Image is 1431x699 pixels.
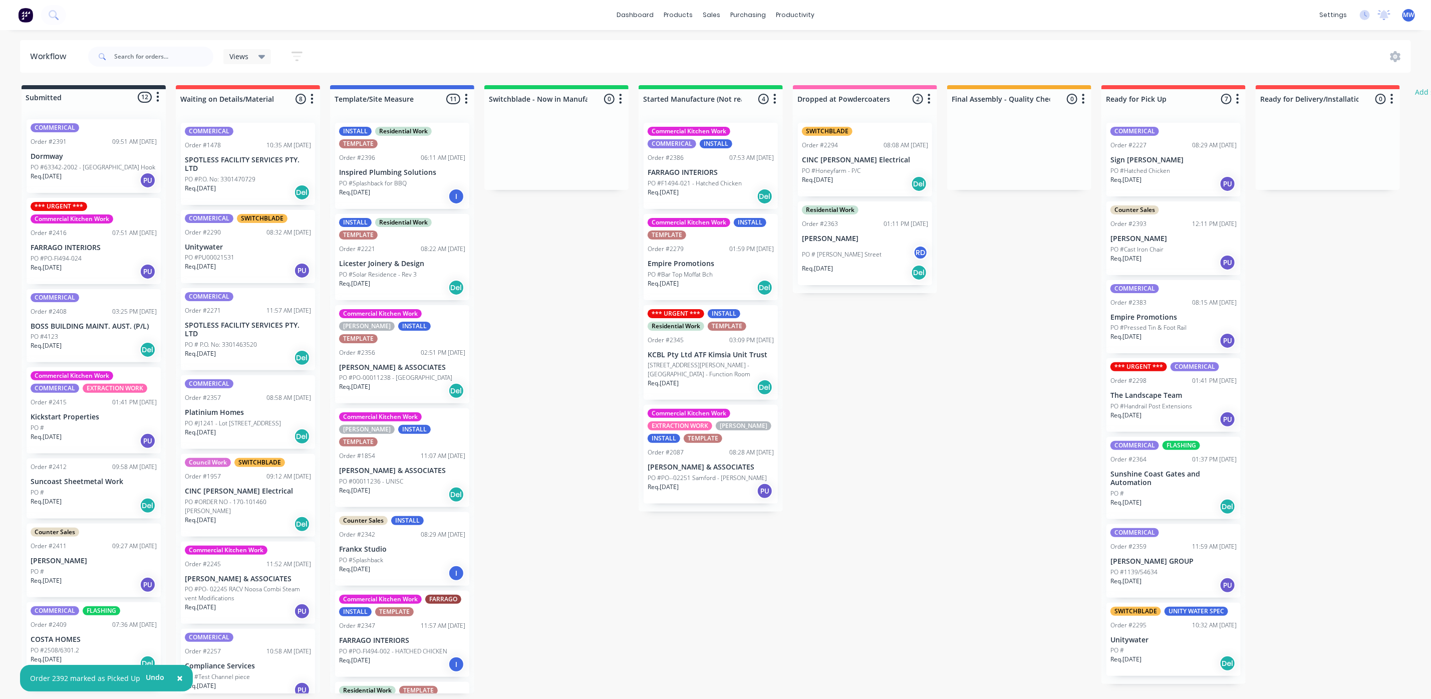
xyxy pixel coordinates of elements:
[266,228,311,237] div: 08:32 AM [DATE]
[140,172,156,188] div: PU
[31,332,58,341] p: PO #4123
[648,322,704,331] div: Residential Work
[181,288,315,370] div: COMMERICALOrder #227111:57 AM [DATE]SPOTLESS FACILITY SERVICES PTY. LTDPO # P.O. No: 3301463520Re...
[398,425,431,434] div: INSTALL
[448,280,464,296] div: Del
[1192,298,1237,307] div: 08:15 AM [DATE]
[335,408,469,507] div: Commercial Kitchen Work[PERSON_NAME]INSTALLTEMPLATEOrder #185411:07 AM [DATE][PERSON_NAME] & ASSO...
[1165,607,1228,616] div: UNITY WATER SPEC
[1110,205,1159,214] div: Counter Sales
[339,595,422,604] div: Commercial Kitchen Work
[708,322,746,331] div: TEMPLATE
[185,647,221,656] div: Order #2257
[648,270,713,279] p: PO #Bar Top Moffat Bch
[31,163,155,172] p: PO #63342-2002 - [GEOGRAPHIC_DATA] Hook
[1110,284,1159,293] div: COMMERICAL
[339,656,370,665] p: Req. [DATE]
[339,279,370,288] p: Req. [DATE]
[339,467,465,475] p: [PERSON_NAME] & ASSOCIATES
[181,210,315,284] div: COMMERICALSWITCHBLADEOrder #229008:32 AM [DATE]UnitywaterPO #PU00021531Req.[DATE]PU
[802,219,838,228] div: Order #2363
[185,243,311,252] p: Unitywater
[339,218,372,227] div: INSTALL
[266,472,311,481] div: 09:12 AM [DATE]
[339,153,375,162] div: Order #2396
[648,168,774,177] p: FARRAGO INTERIORS
[339,486,370,495] p: Req. [DATE]
[31,152,157,161] p: Dormway
[339,270,417,279] p: PO #Solar Residence - Rev 3
[448,383,464,399] div: Del
[1192,621,1237,630] div: 10:32 AM [DATE]
[1192,542,1237,551] div: 11:59 AM [DATE]
[1110,621,1147,630] div: Order #2295
[339,245,375,254] div: Order #2221
[185,349,216,358] p: Req. [DATE]
[234,458,285,467] div: SWITCHBLADE
[185,585,311,603] p: PO #PO- 02245 RACV Noosa Combi Steam vent Modifications
[644,123,778,209] div: Commercial Kitchen WorkCOMMERICALINSTALLOrder #238607:53 AM [DATE]FARRAGO INTERIORSPO #F1494-021 ...
[339,363,465,372] p: [PERSON_NAME] & ASSOCIATES
[294,428,310,444] div: Del
[31,635,157,644] p: COSTA HOMES
[229,51,248,62] span: Views
[1192,376,1237,385] div: 01:41 PM [DATE]
[31,413,157,421] p: Kickstart Properties
[177,671,183,685] span: ×
[798,123,932,196] div: SWITCHBLADEOrder #229408:08 AM [DATE]CINC [PERSON_NAME] ElectricalPO #Honeyfarm - P/CReq.[DATE]Del
[339,168,465,177] p: Inspired Plumbing Solutions
[421,153,465,162] div: 06:11 AM [DATE]
[648,188,679,197] p: Req. [DATE]
[448,656,464,672] div: I
[112,542,157,551] div: 09:27 AM [DATE]
[339,382,370,391] p: Req. [DATE]
[1110,141,1147,150] div: Order #2227
[1110,542,1147,551] div: Order #2359
[31,557,157,565] p: [PERSON_NAME]
[1110,254,1141,263] p: Req. [DATE]
[112,620,157,629] div: 07:36 AM [DATE]
[339,621,375,630] div: Order #2347
[648,409,730,418] div: Commercial Kitchen Work
[294,516,310,532] div: Del
[1110,245,1164,254] p: PO #Cast Iron Chair
[294,184,310,200] div: Del
[1106,123,1241,196] div: COMMERICALOrder #222708:29 AM [DATE]Sign [PERSON_NAME]PO #Hatched ChickenReq.[DATE]PU
[648,379,679,388] p: Req. [DATE]
[1110,298,1147,307] div: Order #2383
[425,595,461,604] div: FARRAGO
[31,542,67,551] div: Order #2411
[1220,333,1236,349] div: PU
[648,448,684,457] div: Order #2087
[339,412,422,421] div: Commercial Kitchen Work
[140,655,156,671] div: Del
[1110,607,1161,616] div: SWITCHBLADE
[83,606,120,615] div: FLASHING
[31,172,62,181] p: Req. [DATE]
[884,141,928,150] div: 08:08 AM [DATE]
[31,432,62,441] p: Req. [DATE]
[31,576,62,585] p: Req. [DATE]
[1110,235,1237,243] p: [PERSON_NAME]
[112,307,157,316] div: 03:25 PM [DATE]
[1110,376,1147,385] div: Order #2298
[31,398,67,407] div: Order #2415
[31,567,44,576] p: PO #
[1106,603,1241,676] div: SWITCHBLADEUNITY WATER SPECOrder #229510:32 AM [DATE]UnitywaterPO #Req.[DATE]Del
[31,254,82,263] p: PO #PO-FI494-024
[339,556,383,565] p: PO #Splashback
[185,306,221,315] div: Order #2271
[140,670,170,685] button: Undo
[729,153,774,162] div: 07:53 AM [DATE]
[339,373,452,382] p: PO #PO-00011238 - [GEOGRAPHIC_DATA]
[729,245,774,254] div: 01:59 PM [DATE]
[1220,577,1236,593] div: PU
[27,289,161,363] div: COMMERICALOrder #240803:25 PM [DATE]BOSS BUILDING MAINT. AUST. (P/L)PO #4123Req.[DATE]Del
[448,188,464,204] div: I
[112,398,157,407] div: 01:41 PM [DATE]
[140,498,156,514] div: Del
[185,516,216,525] p: Req. [DATE]
[1106,201,1241,275] div: Counter SalesOrder #239312:11 PM [DATE][PERSON_NAME]PO #Cast Iron ChairReq.[DATE]PU
[1220,255,1236,271] div: PU
[31,293,79,302] div: COMMERICAL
